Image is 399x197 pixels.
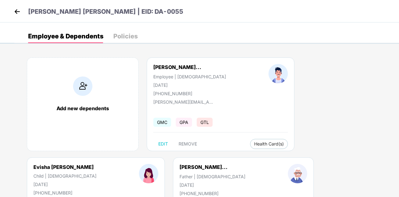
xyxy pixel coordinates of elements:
[73,76,92,96] img: addIcon
[153,118,171,127] span: GMC
[197,118,213,127] span: GTL
[158,141,168,146] span: EDIT
[288,164,307,183] img: profileImage
[268,64,288,83] img: profileImage
[174,139,202,149] button: REMOVE
[153,74,226,79] div: Employee | [DEMOGRAPHIC_DATA]
[153,139,173,149] button: EDIT
[139,164,158,183] img: profileImage
[180,174,245,179] div: Father | [DEMOGRAPHIC_DATA]
[33,164,96,170] div: Evisha [PERSON_NAME]
[176,118,192,127] span: GPA
[180,164,228,170] div: [PERSON_NAME]...
[254,142,284,145] span: Health Card(s)
[33,182,96,187] div: [DATE]
[179,141,197,146] span: REMOVE
[153,99,216,105] div: [PERSON_NAME][EMAIL_ADDRESS][PERSON_NAME][DOMAIN_NAME]
[33,173,96,179] div: Child | [DEMOGRAPHIC_DATA]
[28,33,103,39] div: Employee & Dependents
[33,105,132,111] div: Add new dependents
[153,82,226,88] div: [DATE]
[113,33,138,39] div: Policies
[33,190,96,195] div: [PHONE_NUMBER]
[153,91,226,96] div: [PHONE_NUMBER]
[12,7,22,16] img: back
[180,191,245,196] div: [PHONE_NUMBER]
[28,7,183,17] p: [PERSON_NAME] [PERSON_NAME] | EID: DA-0055
[180,182,245,188] div: [DATE]
[153,64,201,70] div: [PERSON_NAME]...
[250,139,288,149] button: Health Card(s)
